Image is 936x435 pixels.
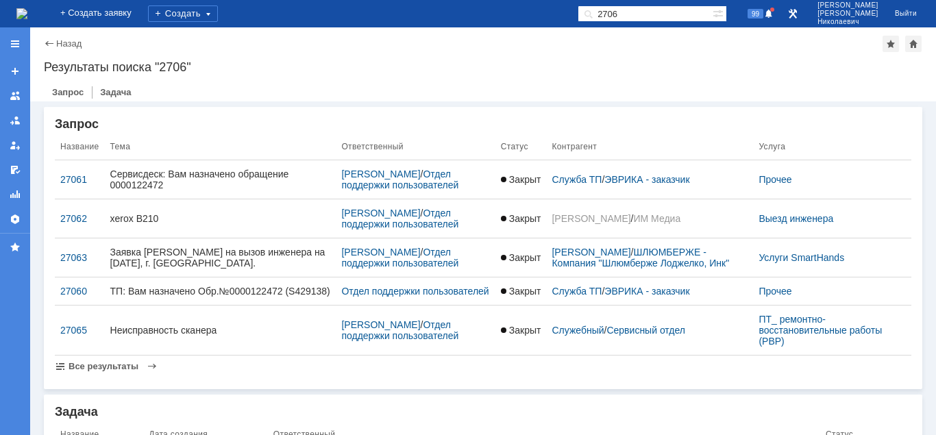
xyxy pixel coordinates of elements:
[341,169,489,190] div: /
[44,60,922,74] div: Результаты поиска "2706"
[341,208,458,229] a: Отдел поддержки пользователей
[552,286,748,297] div: /
[905,36,922,52] div: Сделать домашней страницей
[817,1,878,10] span: [PERSON_NAME]
[60,213,99,224] a: 27062
[110,213,331,224] a: xerox B210
[105,134,336,160] th: Тема
[759,174,791,185] a: Прочее
[44,82,92,102] a: Запрос
[55,118,911,130] div: Запрос
[552,325,748,336] div: /
[4,184,26,206] a: Отчеты
[341,319,420,330] a: [PERSON_NAME]
[546,134,753,160] th: Контрагент
[748,9,763,18] span: 99
[341,286,489,297] a: Отдел поддержки пользователей
[4,208,26,230] a: Настройки
[759,252,844,263] a: Услуги SmartHands
[753,134,911,160] th: Услуга
[552,213,748,224] div: /
[759,213,833,224] a: Выезд инженера
[110,325,331,336] a: Неисправность сканера
[341,247,420,258] a: [PERSON_NAME]
[56,38,82,49] a: Назад
[55,406,911,418] div: Задача
[552,247,729,269] a: ШЛЮМБЕРЖЕ - Компания "Шлюмберже Лоджелко, Инк"
[60,286,99,297] a: 27060
[4,134,26,156] a: Мои заявки
[4,60,26,82] a: Создать заявку
[16,8,27,19] a: Перейти на домашнюю страницу
[552,325,604,336] a: Служебный
[501,252,541,263] a: Закрыт
[552,213,630,224] a: [PERSON_NAME]
[604,174,689,185] a: ЭВРИКА - заказчик
[552,247,748,269] div: /
[341,319,458,341] a: Отдел поддержки пользователей
[501,213,541,224] a: Закрыт
[495,134,547,160] th: Статус
[759,314,885,347] a: ПТ_ ремонтно-восстановительные работы (РВР)
[606,325,685,336] a: Сервисный отдел
[148,5,218,22] div: Создать
[785,5,801,22] a: Перейти в интерфейс администратора
[341,319,489,341] div: /
[341,169,420,179] a: [PERSON_NAME]
[817,18,878,26] span: Николаевич
[341,208,489,229] div: /
[817,10,878,18] span: [PERSON_NAME]
[501,325,541,336] a: Закрыт
[92,82,139,102] a: Задача
[552,174,748,185] div: /
[759,286,791,297] a: Прочее
[713,6,726,19] span: Расширенный поиск
[4,85,26,107] a: Заявки на командах
[69,361,138,371] span: Все результаты
[341,169,458,190] a: Отдел поддержки пользователей
[883,36,899,52] div: Добавить в избранное
[552,286,602,297] a: Служба ТП
[55,134,105,160] th: Название
[501,174,541,185] a: Закрыт
[110,247,331,269] a: Заявка [PERSON_NAME] на вызов инженера на [DATE], г. [GEOGRAPHIC_DATA].
[341,208,420,219] a: [PERSON_NAME]
[552,174,602,185] a: Служба ТП
[110,169,331,190] a: Сервисдеск: Вам назначено обращение 0000122472
[4,110,26,132] a: Заявки в моей ответственности
[16,8,27,19] img: logo
[60,174,99,185] a: 27061
[110,286,331,297] a: ТП: Вам назначено Обр.№0000122472 (S429138)
[336,134,495,160] th: Ответственный
[552,247,630,258] a: [PERSON_NAME]
[60,252,99,263] a: 27063
[501,286,541,297] a: Закрыт
[4,159,26,181] a: Мои согласования
[634,213,681,224] a: ИМ Медиа
[604,286,689,297] a: ЭВРИКА - заказчик
[60,325,99,336] a: 27065
[341,247,489,269] div: /
[341,247,458,269] a: Отдел поддержки пользователей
